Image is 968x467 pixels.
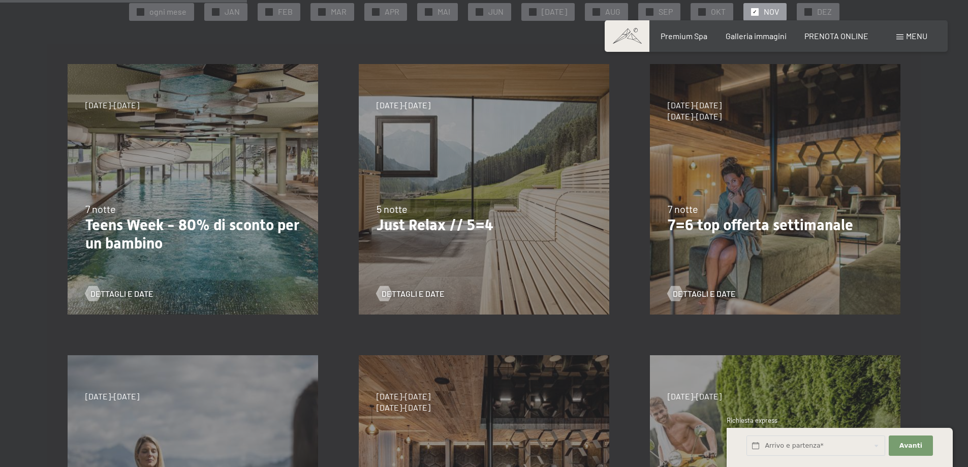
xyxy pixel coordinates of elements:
span: [DATE]-[DATE] [85,100,139,111]
a: PRENOTA ONLINE [804,31,868,41]
span: 7 notte [668,203,698,215]
span: JUN [488,6,504,17]
span: APR [385,6,399,17]
span: [DATE]-[DATE] [377,100,430,111]
span: ✓ [320,8,324,15]
span: FEB [278,6,293,17]
span: ✓ [426,8,430,15]
a: Dettagli e Date [85,288,153,299]
p: Just Relax // 5=4 [377,216,591,234]
span: [DATE]-[DATE] [668,111,722,122]
span: SEP [659,6,673,17]
span: Richiesta express [727,416,777,424]
span: 7 notte [85,203,116,215]
span: ✓ [138,8,142,15]
span: MAR [331,6,347,17]
span: Dettagli e Date [673,288,736,299]
a: Dettagli e Date [668,288,736,299]
span: NOV [764,6,779,17]
span: ✓ [267,8,271,15]
p: Teens Week - 80% di sconto per un bambino [85,216,300,253]
span: ✓ [530,8,535,15]
span: [DATE]-[DATE] [377,391,430,402]
span: Dettagli e Date [90,288,153,299]
span: Dettagli e Date [382,288,445,299]
span: ogni mese [149,6,186,17]
span: OKT [711,6,726,17]
span: [DATE] [542,6,567,17]
span: DEZ [817,6,832,17]
span: Menu [906,31,927,41]
span: ✓ [806,8,810,15]
span: ✓ [753,8,757,15]
a: Dettagli e Date [377,288,445,299]
span: ✓ [700,8,704,15]
span: ✓ [594,8,598,15]
button: Avanti [889,435,932,456]
span: MAI [438,6,450,17]
a: Galleria immagini [726,31,787,41]
span: JAN [225,6,240,17]
span: [DATE]-[DATE] [668,391,722,402]
span: ✓ [213,8,217,15]
span: ✓ [477,8,481,15]
span: [DATE]-[DATE] [377,402,430,413]
span: ✓ [373,8,378,15]
span: AUG [605,6,620,17]
span: ✓ [647,8,651,15]
a: Premium Spa [661,31,707,41]
span: Avanti [899,441,922,450]
p: 7=6 top offerta settimanale [668,216,883,234]
span: [DATE]-[DATE] [85,391,139,402]
span: [DATE]-[DATE] [668,100,722,111]
span: 5 notte [377,203,408,215]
